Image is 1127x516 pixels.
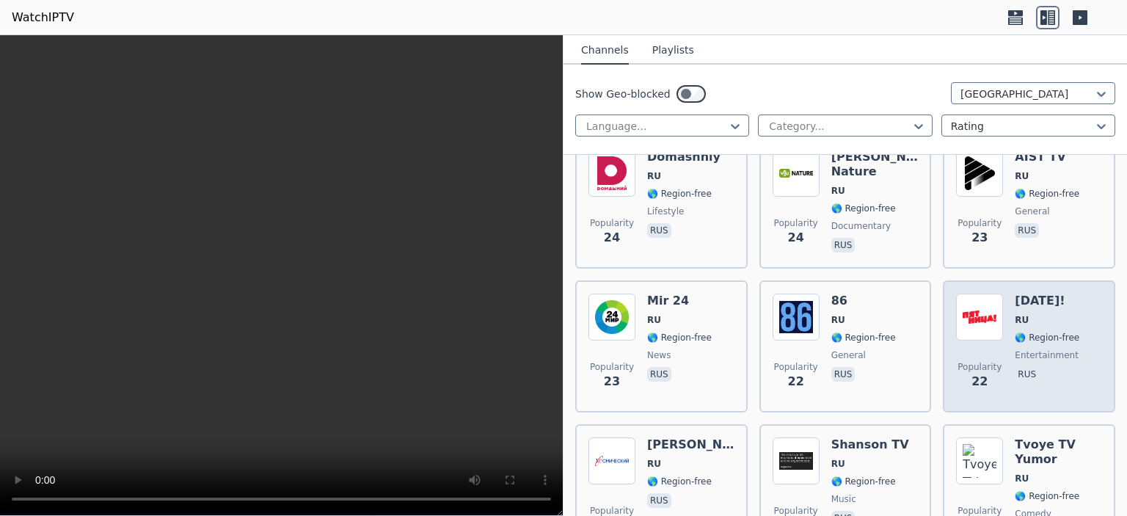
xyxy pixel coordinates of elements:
[1015,367,1039,382] p: rus
[647,170,661,182] span: RU
[647,332,712,344] span: 🌎 Region-free
[647,206,684,217] span: lifestyle
[1015,314,1029,326] span: RU
[647,458,661,470] span: RU
[1015,170,1029,182] span: RU
[1015,332,1079,344] span: 🌎 Region-free
[956,294,1003,341] img: Friday!
[588,294,635,341] img: Mir 24
[774,361,818,373] span: Popularity
[956,437,1003,484] img: Tvoye TV Yumor
[647,349,671,361] span: news
[958,217,1002,229] span: Popularity
[788,373,804,390] span: 22
[647,150,721,164] h6: Domashniy
[647,437,734,452] h6: [PERSON_NAME]
[831,458,845,470] span: RU
[831,493,856,505] span: music
[12,9,74,26] a: WatchIPTV
[647,493,671,508] p: rus
[652,37,694,65] button: Playlists
[831,437,909,452] h6: Shanson TV
[773,437,820,484] img: Shanson TV
[647,476,712,487] span: 🌎 Region-free
[581,37,629,65] button: Channels
[647,188,712,200] span: 🌎 Region-free
[831,150,919,179] h6: [PERSON_NAME] Nature
[971,373,988,390] span: 22
[956,150,1003,197] img: AIST TV
[1015,490,1079,502] span: 🌎 Region-free
[773,150,820,197] img: viju Nature
[590,361,634,373] span: Popularity
[604,373,620,390] span: 23
[590,217,634,229] span: Popularity
[831,185,845,197] span: RU
[831,476,896,487] span: 🌎 Region-free
[1015,223,1039,238] p: rus
[575,87,671,101] label: Show Geo-blocked
[773,294,820,341] img: 86
[647,223,671,238] p: rus
[588,150,635,197] img: Domashniy
[1015,150,1079,164] h6: AIST TV
[1015,188,1079,200] span: 🌎 Region-free
[604,229,620,247] span: 24
[831,349,866,361] span: general
[1015,437,1102,467] h6: Tvoye TV Yumor
[971,229,988,247] span: 23
[788,229,804,247] span: 24
[958,361,1002,373] span: Popularity
[1015,349,1079,361] span: entertainment
[831,220,891,232] span: documentary
[831,238,856,252] p: rus
[831,332,896,344] span: 🌎 Region-free
[647,314,661,326] span: RU
[1015,294,1079,308] h6: [DATE]!
[588,437,635,484] img: Pervyy Kosmicheskiy
[1015,206,1049,217] span: general
[1015,473,1029,484] span: RU
[831,294,896,308] h6: 86
[647,367,671,382] p: rus
[831,367,856,382] p: rus
[831,203,896,214] span: 🌎 Region-free
[774,217,818,229] span: Popularity
[831,314,845,326] span: RU
[647,294,712,308] h6: Mir 24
